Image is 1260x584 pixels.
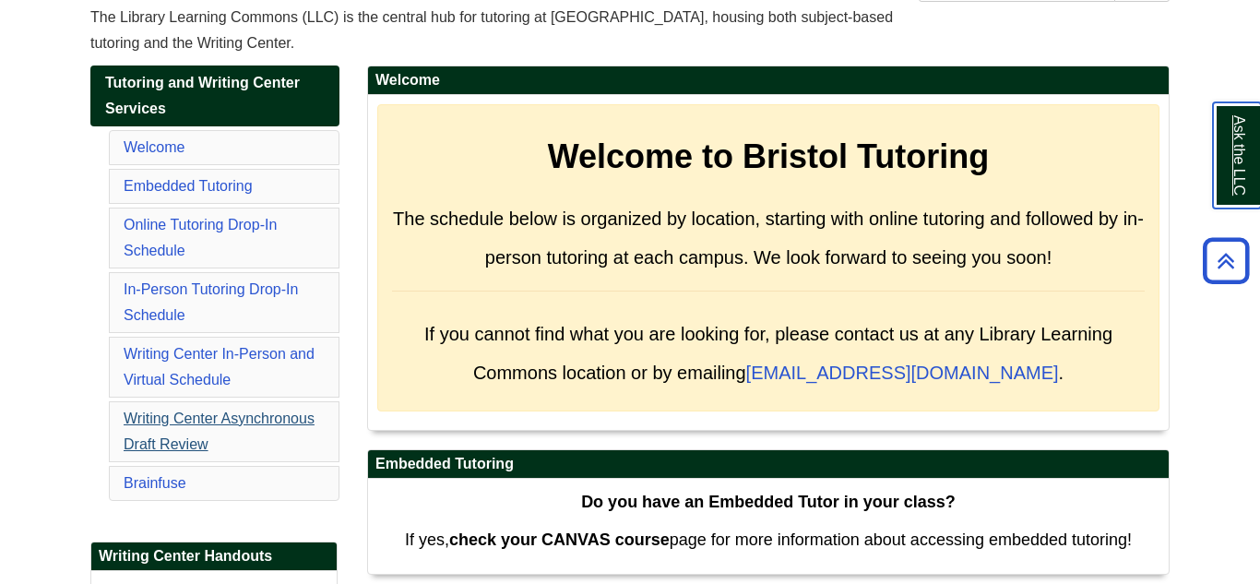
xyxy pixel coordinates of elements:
span: Tutoring and Writing Center Services [105,75,300,116]
a: Tutoring and Writing Center Services [90,66,339,126]
a: Writing Center Asynchronous Draft Review [124,411,315,452]
span: The schedule below is organized by location, starting with online tutoring and followed by in-per... [393,209,1144,268]
a: Embedded Tutoring [124,178,253,194]
span: If you cannot find what you are looking for, please contact us at any Library Learning Commons lo... [424,324,1112,383]
h2: Welcome [368,66,1169,95]
a: Welcome [124,139,184,155]
h2: Writing Center Handouts [91,542,337,571]
span: If yes, page for more information about accessing embedded tutoring! [405,530,1132,549]
h2: Embedded Tutoring [368,450,1169,479]
a: [EMAIL_ADDRESS][DOMAIN_NAME] [746,363,1059,383]
a: In-Person Tutoring Drop-In Schedule [124,281,298,323]
strong: check your CANVAS course [449,530,670,549]
a: Online Tutoring Drop-In Schedule [124,217,277,258]
a: Back to Top [1196,248,1255,273]
a: Writing Center In-Person and Virtual Schedule [124,346,315,387]
strong: Do you have an Embedded Tutor in your class? [581,493,956,511]
strong: Welcome to Bristol Tutoring [548,137,990,175]
span: The Library Learning Commons (LLC) is the central hub for tutoring at [GEOGRAPHIC_DATA], housing ... [90,9,893,51]
a: Brainfuse [124,475,186,491]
